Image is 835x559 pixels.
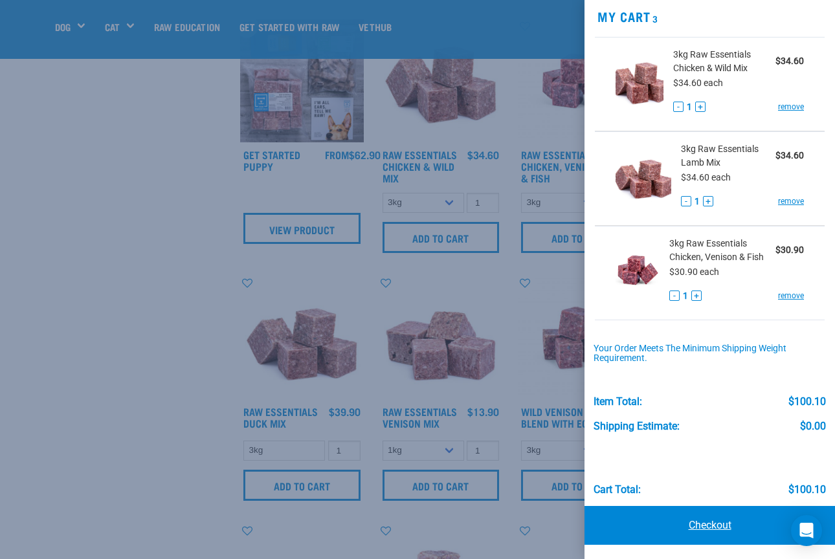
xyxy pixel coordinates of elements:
h2: My Cart [584,9,835,24]
div: Shipping Estimate: [594,421,680,432]
button: - [681,196,691,206]
div: $0.00 [800,421,826,432]
button: + [691,290,702,301]
img: Raw Essentials Chicken & Wild Mix [616,48,663,115]
img: Raw Essentials Chicken, Venison & Fish [616,237,660,303]
a: Checkout [584,506,835,545]
a: remove [778,290,804,301]
div: Cart total: [594,484,641,496]
div: Your order meets the minimum shipping weight requirement. [594,344,827,364]
img: Raw Essentials Lamb Mix [616,142,671,209]
span: 1 [695,195,700,208]
a: remove [778,195,804,207]
span: 3kg Raw Essentials Lamb Mix [681,142,775,170]
button: - [673,102,684,112]
span: $30.90 each [669,267,719,277]
button: - [669,290,680,301]
span: 3kg Raw Essentials Chicken & Wild Mix [673,48,775,75]
span: 1 [687,100,692,114]
strong: $34.60 [775,150,804,160]
div: Open Intercom Messenger [791,515,822,546]
span: 3 [651,16,658,21]
a: remove [778,101,804,113]
strong: $34.60 [775,56,804,66]
span: $34.60 each [681,172,731,182]
span: 3kg Raw Essentials Chicken, Venison & Fish [669,237,775,264]
button: + [703,196,713,206]
div: $100.10 [788,484,826,496]
div: $100.10 [788,396,826,408]
div: Item Total: [594,396,642,408]
span: $34.60 each [673,78,723,88]
span: 1 [683,289,688,303]
button: + [695,102,706,112]
strong: $30.90 [775,245,804,255]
